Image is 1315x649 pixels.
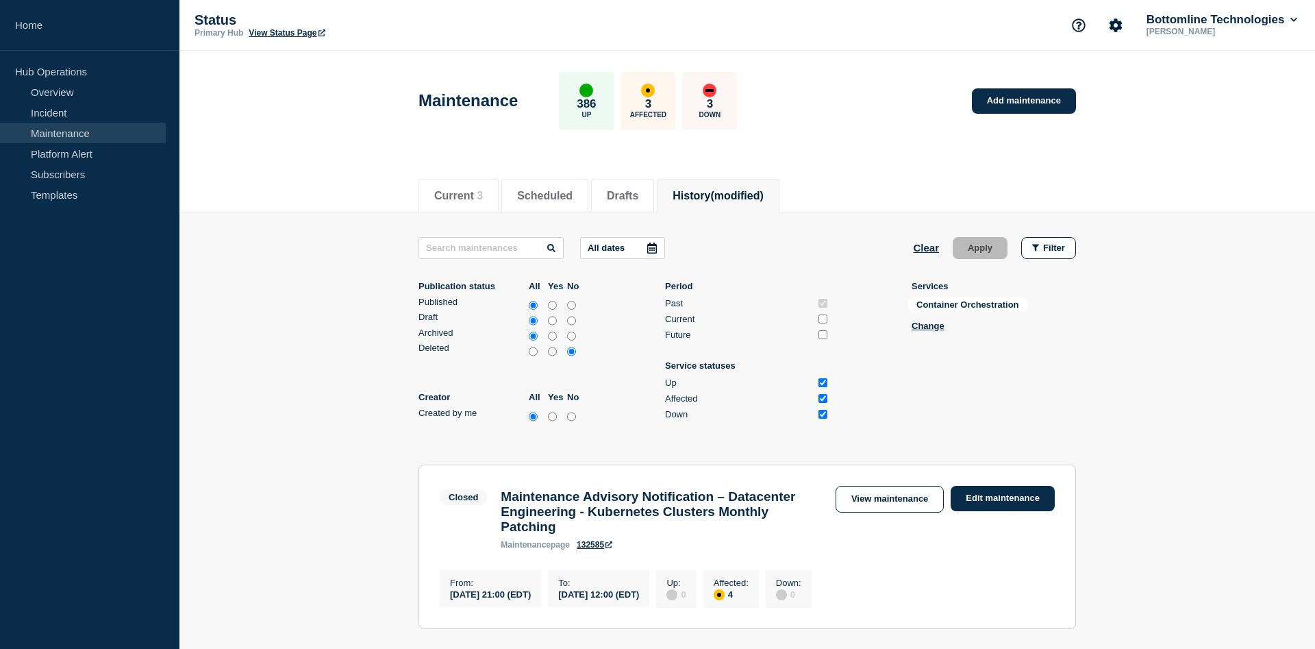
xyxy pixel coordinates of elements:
[776,589,787,600] div: disabled
[665,393,813,404] div: Affected
[665,298,813,308] div: Past
[1144,13,1300,27] button: Bottomline Technologies
[665,281,829,291] p: Period
[195,28,243,38] p: Primary Hub
[673,190,763,202] button: History(modified)
[567,345,576,358] input: no
[567,410,576,424] input: no
[449,492,478,502] div: Closed
[588,243,625,253] p: All dates
[580,237,665,259] button: All dates
[579,84,593,97] div: up
[953,237,1007,259] button: Apply
[567,392,583,402] label: No
[418,408,525,418] div: Created by me
[666,589,677,600] div: disabled
[645,97,651,111] p: 3
[567,314,576,328] input: no
[699,111,721,119] p: Down
[434,190,483,202] button: Current 3
[477,190,483,201] span: 3
[710,190,763,201] span: (modified)
[714,588,749,600] div: 4
[548,330,557,343] input: yes
[1101,11,1130,40] button: Account settings
[501,489,822,535] h3: Maintenance Advisory Notification – Datacenter Engineering - Kubernetes Clusters Monthly Patching
[567,281,583,291] label: No
[818,378,827,387] input: Up
[418,281,525,291] p: Publication status
[776,588,801,600] div: 0
[249,28,325,38] a: View Status Page
[714,578,749,588] p: Affected :
[665,378,813,388] div: Up
[529,410,538,424] input: all
[641,84,655,97] div: affected
[665,360,829,371] p: Service statuses
[714,589,725,600] div: affected
[818,315,827,323] input: Current
[195,12,468,28] p: Status
[517,190,573,202] button: Scheduled
[951,486,1055,511] a: Edit maintenance
[529,281,544,291] label: All
[418,328,525,338] div: Archived
[1021,237,1076,259] button: Filter
[450,588,531,600] div: [DATE] 21:00 (EDT)
[703,84,716,97] div: down
[529,314,538,328] input: all
[501,540,551,550] span: maintenance
[418,343,583,358] div: deleted
[418,237,564,259] input: Search maintenances
[776,578,801,588] p: Down :
[558,588,639,600] div: [DATE] 12:00 (EDT)
[1064,11,1093,40] button: Support
[665,330,813,340] div: Future
[418,297,525,307] div: Published
[548,281,564,291] label: Yes
[548,299,557,313] input: yes
[818,299,827,308] input: Past
[529,392,544,402] label: All
[558,578,639,588] p: To :
[836,486,944,513] a: View maintenance
[912,321,944,331] button: Change
[577,540,612,550] a: 132585
[577,97,596,111] p: 386
[818,394,827,403] input: Affected
[907,297,1028,313] span: Container Orchestration
[450,578,531,588] p: From :
[707,97,713,111] p: 3
[666,578,686,588] p: Up :
[581,111,591,119] p: Up
[418,91,518,110] h1: Maintenance
[418,328,583,343] div: archived
[1144,27,1286,36] p: [PERSON_NAME]
[529,299,538,313] input: all
[548,410,557,424] input: yes
[607,190,638,202] button: Drafts
[972,88,1076,114] a: Add maintenance
[418,312,525,322] div: Draft
[665,409,813,419] div: Down
[418,343,525,353] div: Deleted
[818,410,827,419] input: Down
[529,345,538,358] input: all
[418,312,583,328] div: draft
[912,281,1076,291] p: Services
[1043,243,1065,253] span: Filter
[567,330,576,343] input: no
[529,330,538,343] input: all
[548,345,557,358] input: yes
[501,540,570,550] p: page
[418,297,583,313] div: published
[666,588,686,600] div: 0
[418,392,525,402] p: Creator
[665,314,813,324] div: Current
[548,392,564,402] label: Yes
[818,330,827,339] input: Future
[630,111,666,119] p: Affected
[913,237,939,259] button: Clear
[418,408,583,424] div: createdByMe
[567,299,576,313] input: no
